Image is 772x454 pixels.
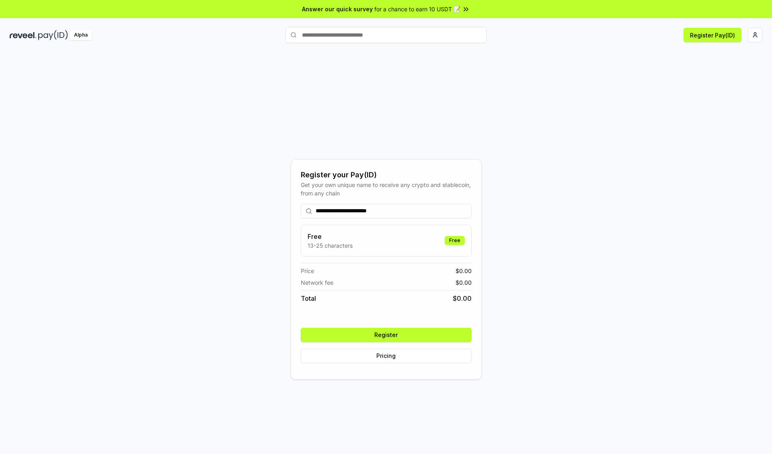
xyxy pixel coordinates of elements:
[38,30,68,40] img: pay_id
[301,349,472,363] button: Pricing
[301,278,333,287] span: Network fee
[308,232,353,241] h3: Free
[301,294,316,303] span: Total
[456,267,472,275] span: $ 0.00
[10,30,37,40] img: reveel_dark
[301,267,314,275] span: Price
[308,241,353,250] p: 13-25 characters
[374,5,460,13] span: for a chance to earn 10 USDT 📝
[70,30,92,40] div: Alpha
[684,28,741,42] button: Register Pay(ID)
[453,294,472,303] span: $ 0.00
[445,236,465,245] div: Free
[302,5,373,13] span: Answer our quick survey
[301,169,472,181] div: Register your Pay(ID)
[456,278,472,287] span: $ 0.00
[301,328,472,342] button: Register
[301,181,472,197] div: Get your own unique name to receive any crypto and stablecoin, from any chain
